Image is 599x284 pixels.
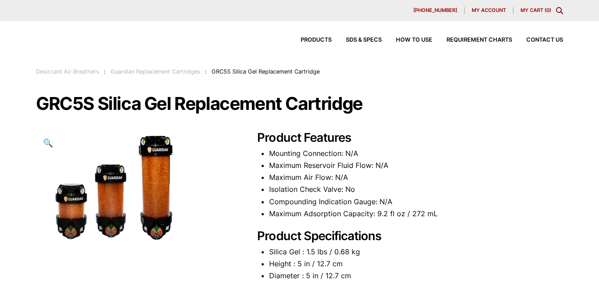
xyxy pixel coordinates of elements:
h2: Product Features [257,131,563,145]
h1: GRC5S Silica Gel Replacement Cartridge [36,94,563,113]
li: Maximum Adsorption Capacity: 9.2 fl oz / 272 mL [269,208,563,220]
div: Toggle Modal Content [556,7,563,14]
span: 🔍 [43,138,53,148]
span: 0 [546,7,549,13]
li: Isolation Check Valve: No [269,183,563,195]
li: Compounding Indication Gauge: N/A [269,196,563,208]
a: [PHONE_NUMBER] [406,7,465,14]
a: Guardian Replacement Cartridges [110,68,200,75]
li: Silica Gel : 1.5 lbs / 0.68 kg [269,246,563,258]
h2: Product Specifications [257,229,563,244]
a: Desiccant Air Breathers [36,68,99,75]
span: How to Use [396,37,432,43]
span: Contact Us [526,37,563,43]
span: My account [472,8,506,13]
a: Products [286,37,332,43]
span: : [205,68,207,75]
li: Mounting Connection: N/A [269,148,563,160]
a: My Cart (0) [521,7,551,13]
a: How to Use [382,37,432,43]
span: Requirement Charts [446,37,512,43]
li: Diameter : 5 in / 12.7 cm [269,270,563,282]
span: : [104,68,106,75]
li: Maximum Reservoir Fluid Flow: N/A [269,160,563,171]
img: GRC5S Silica Gel Replacement Cartridge [36,131,188,247]
li: Height : 5 in / 12.7 cm [269,258,563,270]
a: My account [465,7,513,14]
a: Contact Us [512,37,563,43]
span: GRC5S Silica Gel Replacement Cartridge [211,68,320,75]
a: Requirement Charts [432,37,512,43]
li: Maximum Air Flow: N/A [269,171,563,183]
span: SDS & SPECS [346,37,382,43]
span: [PHONE_NUMBER] [413,8,457,13]
a: SDS & SPECS [332,37,382,43]
img: Delta Adsorbents [36,28,169,46]
a: View full-screen image gallery [36,131,60,155]
span: Products [301,37,332,43]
